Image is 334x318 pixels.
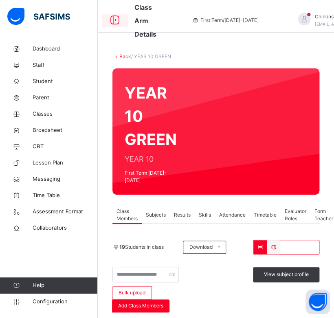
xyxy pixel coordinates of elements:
span: Bulk upload [119,289,145,296]
b: 19 [119,244,125,250]
span: Evaluator Roles [285,208,306,222]
span: Subjects [146,211,166,219]
span: Broadsheet [33,126,98,134]
span: Add Class Members [118,302,163,309]
span: Collaborators [33,224,98,232]
span: Lesson Plan [33,159,98,167]
span: Class Arm Details [134,3,156,38]
a: Back [119,53,131,59]
span: Assessment Format [33,208,98,216]
img: safsims [7,8,70,25]
span: Skills [199,211,211,219]
button: Open asap [305,289,330,314]
span: / YEAR 10 GREEN [131,53,171,59]
span: Staff [33,61,98,69]
span: Configuration [33,298,97,306]
span: Form Teacher [314,208,333,222]
span: Classes [33,110,98,118]
span: Help [33,281,97,289]
span: Parent [33,94,98,102]
span: Messaging [33,175,98,183]
span: View subject profile [264,271,309,278]
span: session/term information [192,17,259,24]
span: Dashboard [33,45,98,53]
span: Download [189,243,213,251]
span: Students in class [119,243,164,251]
span: Results [174,211,191,219]
span: CBT [33,143,98,151]
span: Attendance [219,211,246,219]
span: Student [33,77,98,86]
span: Time Table [33,191,98,200]
span: Class Members [116,208,138,222]
span: Timetable [254,211,277,219]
